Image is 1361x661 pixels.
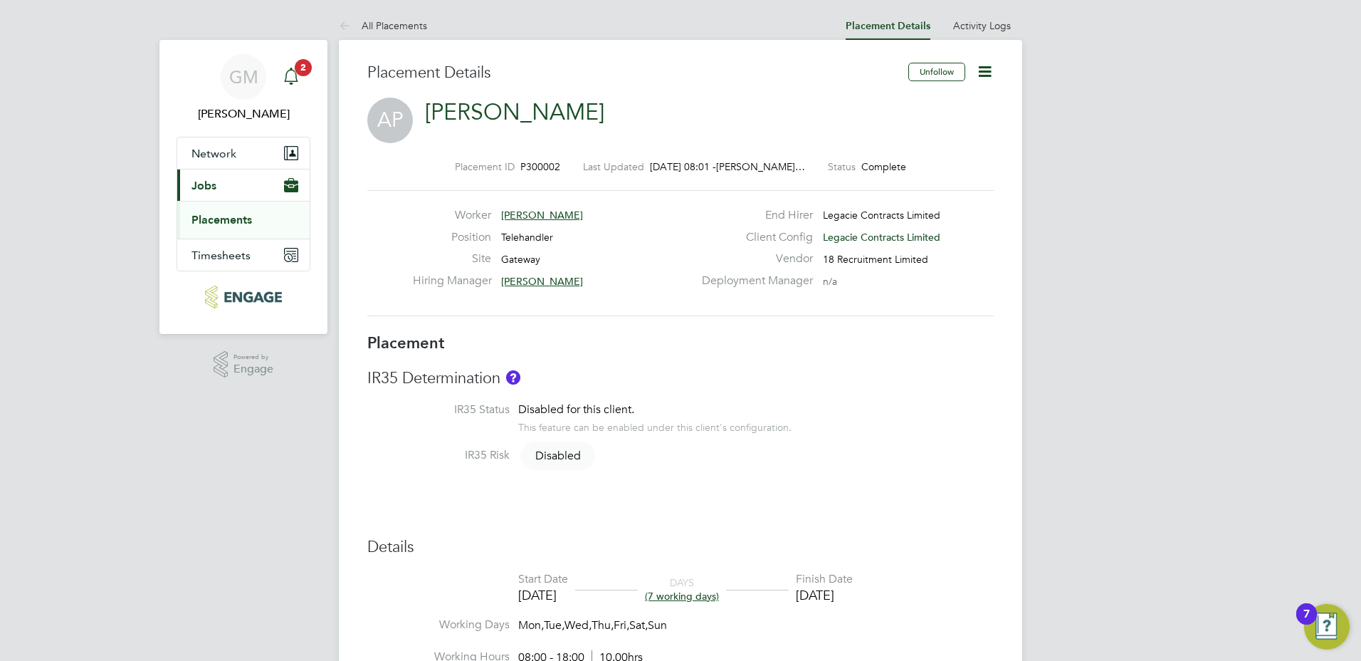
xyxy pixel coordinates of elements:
[191,179,216,192] span: Jobs
[233,363,273,375] span: Engage
[177,170,310,201] button: Jobs
[796,587,853,603] div: [DATE]
[716,160,805,173] span: [PERSON_NAME]…
[796,572,853,587] div: Finish Date
[823,253,928,266] span: 18 Recruitment Limited
[367,618,510,633] label: Working Days
[233,351,273,363] span: Powered by
[413,208,491,223] label: Worker
[367,448,510,463] label: IR35 Risk
[367,333,445,353] b: Placement
[648,618,667,633] span: Sun
[501,253,540,266] span: Gateway
[177,239,310,271] button: Timesheets
[501,231,553,244] span: Telehandler
[191,147,236,160] span: Network
[367,537,994,558] h3: Details
[177,286,310,308] a: Go to home page
[191,213,252,227] a: Placements
[846,20,930,32] a: Placement Details
[614,618,629,633] span: Fri,
[520,160,560,173] span: P300002
[413,230,491,245] label: Position
[564,618,592,633] span: Wed,
[177,105,310,123] span: Gary McEvatt
[583,160,644,173] label: Last Updated
[592,618,614,633] span: Thu,
[645,590,719,603] span: (7 working days)
[650,160,716,173] span: [DATE] 08:01 -
[413,251,491,266] label: Site
[823,209,940,222] span: Legacie Contracts Limited
[521,442,595,470] span: Disabled
[693,230,813,245] label: Client Config
[191,249,251,262] span: Timesheets
[638,576,726,602] div: DAYS
[339,19,427,32] a: All Placements
[1304,604,1350,650] button: Open Resource Center, 7 new notifications
[518,417,792,434] div: This feature can be enabled under this client's configuration.
[425,98,604,126] a: [PERSON_NAME]
[693,251,813,266] label: Vendor
[367,98,413,143] span: AP
[518,402,634,417] span: Disabled for this client.
[953,19,1011,32] a: Activity Logs
[367,368,994,389] h3: IR35 Determination
[828,160,856,173] label: Status
[1303,614,1310,633] div: 7
[229,68,258,86] span: GM
[518,587,568,603] div: [DATE]
[501,209,583,222] span: [PERSON_NAME]
[177,201,310,239] div: Jobs
[455,160,515,173] label: Placement ID
[413,274,491,288] label: Hiring Manager
[823,275,837,288] span: n/a
[367,63,898,83] h3: Placement Details
[518,618,544,633] span: Mon,
[908,63,965,81] button: Unfollow
[693,274,813,288] label: Deployment Manager
[861,160,906,173] span: Complete
[823,231,940,244] span: Legacie Contracts Limited
[159,40,327,334] nav: Main navigation
[214,351,274,378] a: Powered byEngage
[177,137,310,169] button: Network
[544,618,564,633] span: Tue,
[501,275,583,288] span: [PERSON_NAME]
[295,59,312,76] span: 2
[518,572,568,587] div: Start Date
[506,370,520,385] button: About IR35
[205,286,281,308] img: legacie-logo-retina.png
[693,208,813,223] label: End Hirer
[277,54,305,100] a: 2
[177,54,310,123] a: GM[PERSON_NAME]
[367,402,510,417] label: IR35 Status
[629,618,648,633] span: Sat,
